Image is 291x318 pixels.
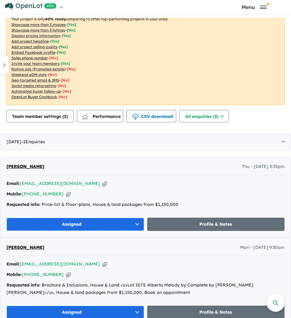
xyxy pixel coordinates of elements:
a: [EMAIL_ADDRESS][DOMAIN_NAME] [20,181,100,186]
span: [ Yes ] [59,44,68,49]
span: [ Yes ] [67,22,76,27]
a: Profile & Notes [147,218,285,231]
div: Brochure & Inclusions, House & Land <u>Lot 1073: Alberta Melody by Complete by [PERSON_NAME] [PER... [6,282,285,296]
span: [ Yes ] [61,61,70,66]
span: [ Yes ] [57,50,66,55]
strong: Mobile: [6,272,22,277]
b: 40 % ready [45,17,66,21]
u: Social media retargeting [11,83,56,88]
button: CSV download [126,110,176,122]
u: Display pricing information [11,33,60,38]
button: Copy [66,191,71,197]
p: Your project is only comparing to other top-performing projects in your area: - - - - - - - - - -... [6,11,285,105]
u: Geo-targeted email & SMS [11,78,59,82]
span: [No] [63,89,71,94]
div: Price-list & Floor-plans, House & land packages from $1,150,000 [6,201,285,208]
a: [PERSON_NAME] [6,244,44,251]
button: Performance [77,110,123,122]
a: [EMAIL_ADDRESS][DOMAIN_NAME] [20,261,100,267]
img: Openlot PRO Logo White [5,2,56,10]
span: [PERSON_NAME] [6,164,44,169]
u: Sales phone number [11,56,48,60]
span: [ Yes ] [67,28,76,32]
span: [No] [67,67,76,71]
u: Showcase more than 3 listings [11,28,65,32]
u: Automated buyer follow-up [11,89,61,94]
span: [ Yes ] [62,33,71,38]
button: Toggle navigation [219,4,289,10]
button: Team member settings (2) [6,110,74,122]
u: Embed Facebook profile [11,50,55,55]
span: [No] [48,72,57,77]
strong: Requested info: [6,282,40,288]
span: 2 [64,114,66,119]
u: Weekend eDM slots [11,72,47,77]
a: [PHONE_NUMBER] [22,272,64,277]
span: [No] [59,94,67,99]
u: Invite your team members [11,61,60,66]
img: bar-chart.svg [82,115,88,119]
img: line-chart.svg [82,114,88,117]
span: [ No ] [49,56,58,60]
u: Add project selling-points [11,44,57,49]
a: [PHONE_NUMBER] [22,191,64,197]
span: Thu - [DATE] 5:35pm [242,163,285,170]
button: Copy [66,271,71,278]
span: Performance [83,114,121,119]
u: OpenLot Buyer Cashback [11,94,57,99]
img: download icon [132,114,139,120]
span: - 2 Enquir ies [21,139,45,144]
button: Copy [102,180,107,187]
button: All enquiries (3) [179,110,229,122]
u: Showcase more than 3 images [11,22,66,27]
span: [No] [61,78,69,82]
u: Add project headline [11,39,49,44]
span: Mon - [DATE] 9:30am [240,244,285,251]
button: Assigned [6,218,144,231]
strong: Email: [6,181,20,186]
strong: Mobile: [6,191,22,197]
span: [No] [58,83,66,88]
strong: Requested info: [6,202,40,207]
a: [PERSON_NAME] [6,163,44,170]
span: [PERSON_NAME] [6,245,44,250]
strong: Email: [6,261,20,267]
span: [ Yes ] [50,39,59,44]
button: Copy [102,261,107,267]
u: Native ads (Promoted estate) [11,67,65,71]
